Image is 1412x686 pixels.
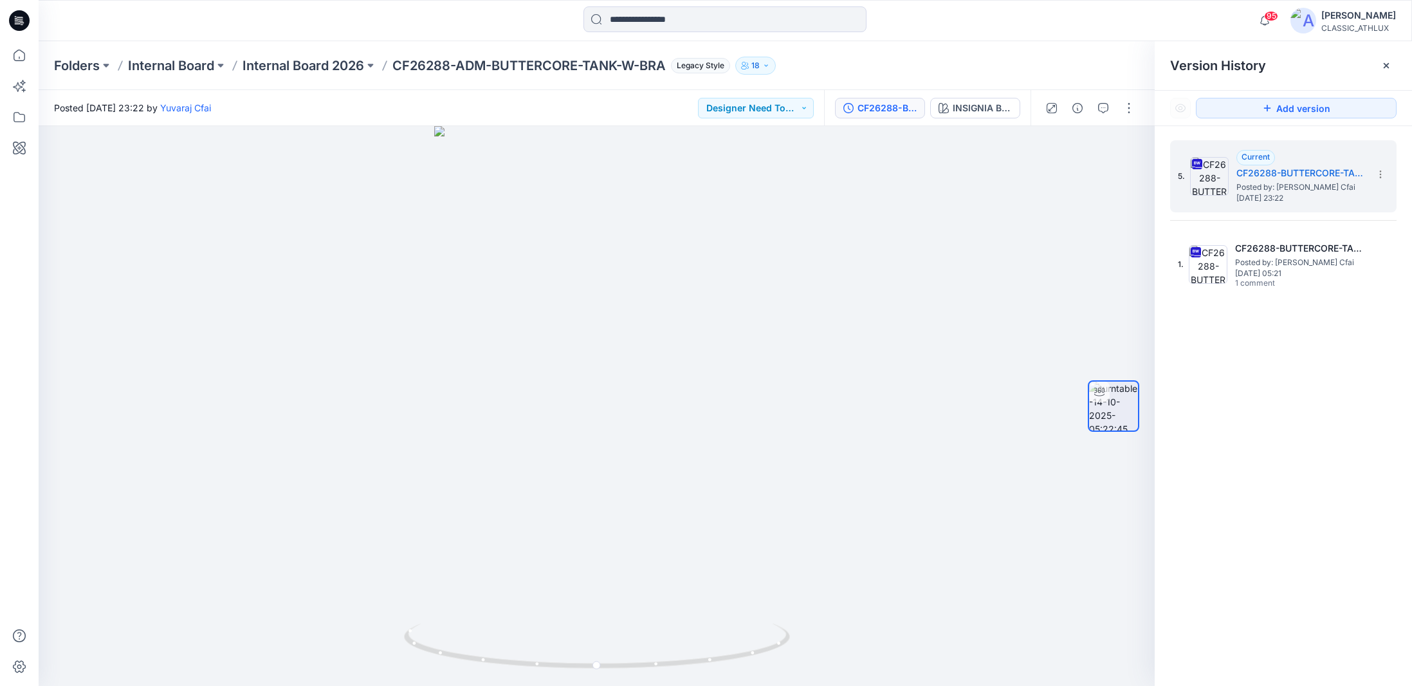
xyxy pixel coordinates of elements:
[1235,269,1364,278] span: [DATE] 05:21
[1190,157,1229,196] img: CF26288-BUTTERCORE-TANK-W-BRA
[1235,241,1364,256] h5: CF26288-BUTTERCORE-TANK-W-BRA
[1170,58,1266,73] span: Version History
[160,102,211,113] a: Yuvaraj Cfai
[1235,279,1325,289] span: 1 comment
[1236,181,1365,194] span: Posted by: Yuvaraj Cfai
[1170,98,1191,118] button: Show Hidden Versions
[930,98,1020,118] button: INSIGNIA BLUE/ BLUE MOOD HEATHER
[128,57,214,75] a: Internal Board
[1321,23,1396,33] div: CLASSIC_ATHLUX
[1242,152,1270,162] span: Current
[1321,8,1396,23] div: [PERSON_NAME]
[54,57,100,75] a: Folders
[1290,8,1316,33] img: avatar
[666,57,730,75] button: Legacy Style
[835,98,925,118] button: CF26288-BUTTERCORE-TANK-W-BRA
[1381,60,1391,71] button: Close
[1235,256,1364,269] span: Posted by: Yuvaraj Cfai
[1178,171,1185,182] span: 5.
[1189,245,1227,284] img: CF26288-BUTTERCORE-TANK-W-BRA
[243,57,364,75] a: Internal Board 2026
[1178,259,1184,270] span: 1.
[751,59,760,73] p: 18
[1236,194,1365,203] span: [DATE] 23:22
[1067,98,1088,118] button: Details
[392,57,666,75] p: CF26288-ADM-BUTTERCORE-TANK-W-BRA
[1089,382,1138,431] img: turntable-14-10-2025-05:22:45
[54,101,211,115] span: Posted [DATE] 23:22 by
[1196,98,1397,118] button: Add version
[1236,165,1365,181] h5: CF26288-BUTTERCORE-TANK-W-BRA
[735,57,776,75] button: 18
[671,58,730,73] span: Legacy Style
[857,101,917,115] div: CF26288-BUTTERCORE-TANK-W-BRA
[1264,11,1278,21] span: 95
[953,101,1012,115] div: INSIGNIA BLUE/ BLUE MOOD HEATHER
